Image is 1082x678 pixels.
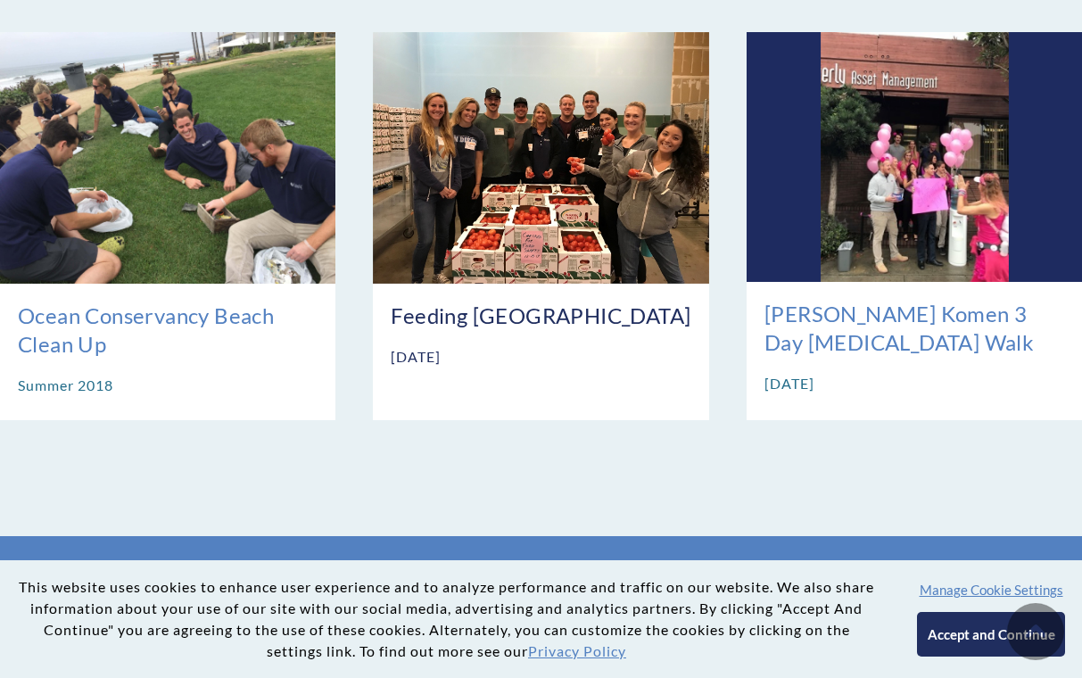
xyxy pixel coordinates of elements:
[18,376,318,393] p: Summer 2018
[764,375,1064,392] p: [DATE]
[917,612,1064,657] button: Accept and Continue
[920,582,1063,598] button: Manage Cookie Settings
[14,576,879,662] p: This website uses cookies to enhance user experience and to analyze performance and traffic on ou...
[528,642,626,659] a: Privacy Policy
[747,282,1082,375] h3: [PERSON_NAME] Komen 3 Day [MEDICAL_DATA] Walk
[391,348,690,365] p: [DATE]
[373,284,708,348] h3: Feeding [GEOGRAPHIC_DATA]
[747,32,1082,375] a: [PERSON_NAME] Komen 3 Day [MEDICAL_DATA] Walk
[373,32,708,348] a: Feeding [GEOGRAPHIC_DATA]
